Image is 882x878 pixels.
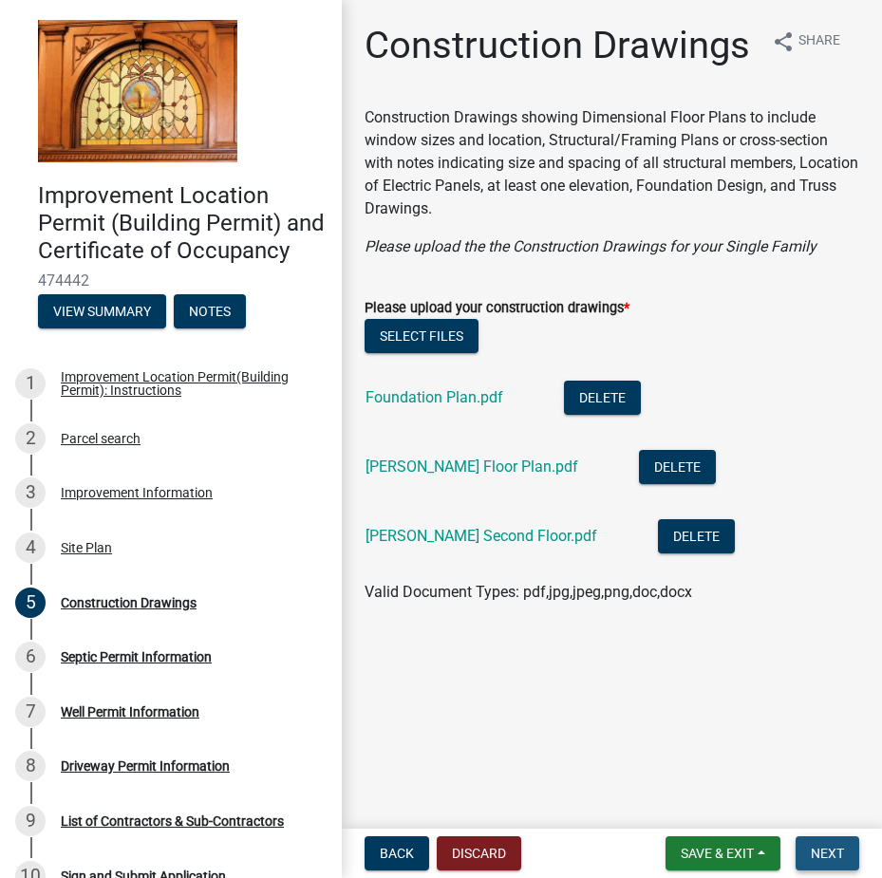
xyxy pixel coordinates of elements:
div: 1 [15,368,46,399]
a: [PERSON_NAME] Second Floor.pdf [366,527,597,545]
button: Notes [174,294,246,328]
div: Improvement Location Permit(Building Permit): Instructions [61,370,311,397]
div: 6 [15,642,46,672]
wm-modal-confirm: Summary [38,306,166,321]
button: Discard [437,836,521,870]
a: [PERSON_NAME] Floor Plan.pdf [366,458,578,476]
div: Parcel search [61,432,141,445]
button: shareShare [757,23,855,60]
span: 474442 [38,271,304,290]
div: 9 [15,806,46,836]
h1: Construction Drawings [365,23,750,68]
button: Delete [658,519,735,553]
a: Foundation Plan.pdf [366,388,503,406]
div: 5 [15,588,46,618]
span: Next [811,846,844,861]
span: Back [380,846,414,861]
div: List of Contractors & Sub-Contractors [61,814,284,828]
div: Well Permit Information [61,705,199,719]
div: Septic Permit Information [61,650,212,663]
button: Select files [365,319,479,353]
wm-modal-confirm: Notes [174,306,246,321]
div: Driveway Permit Information [61,759,230,773]
i: Please upload the the Construction Drawings for your Single Family [365,237,816,255]
wm-modal-confirm: Delete Document [658,529,735,547]
button: Back [365,836,429,870]
div: 4 [15,532,46,563]
h4: Improvement Location Permit (Building Permit) and Certificate of Occupancy [38,182,327,264]
span: Share [798,30,840,53]
span: Save & Exit [681,846,754,861]
span: Valid Document Types: pdf,jpg,jpeg,png,doc,docx [365,583,692,601]
div: Site Plan [61,541,112,554]
p: Construction Drawings showing Dimensional Floor Plans to include window sizes and location, Struc... [365,106,859,220]
wm-modal-confirm: Delete Document [639,459,716,477]
button: Delete [639,450,716,484]
button: Save & Exit [666,836,780,870]
i: share [772,30,795,53]
div: 8 [15,751,46,781]
div: 2 [15,423,46,454]
button: Delete [564,381,641,415]
div: Construction Drawings [61,596,197,609]
div: 7 [15,697,46,727]
img: Jasper County, Indiana [38,20,237,162]
button: View Summary [38,294,166,328]
div: Improvement Information [61,486,213,499]
button: Next [796,836,859,870]
div: 3 [15,477,46,508]
label: Please upload your construction drawings [365,302,629,315]
wm-modal-confirm: Delete Document [564,390,641,408]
